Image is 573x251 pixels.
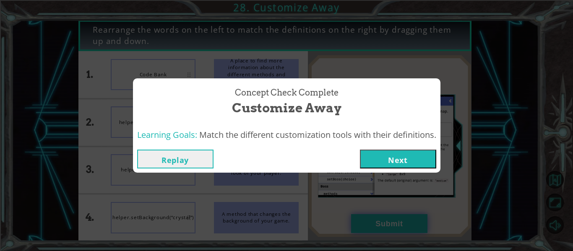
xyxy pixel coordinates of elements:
[3,3,570,11] div: Sort A > Z
[232,99,341,117] span: Customize Away
[3,11,570,18] div: Sort New > Old
[235,87,339,99] span: Concept Check Complete
[199,129,436,140] span: Match the different customization tools with their definitions.
[3,18,570,26] div: Move To ...
[137,129,197,140] span: Learning Goals:
[3,56,570,64] div: Move To ...
[360,150,436,168] button: Next
[3,41,570,49] div: Sign out
[3,26,570,34] div: Delete
[3,34,570,41] div: Options
[3,49,570,56] div: Rename
[137,150,214,168] button: Replay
